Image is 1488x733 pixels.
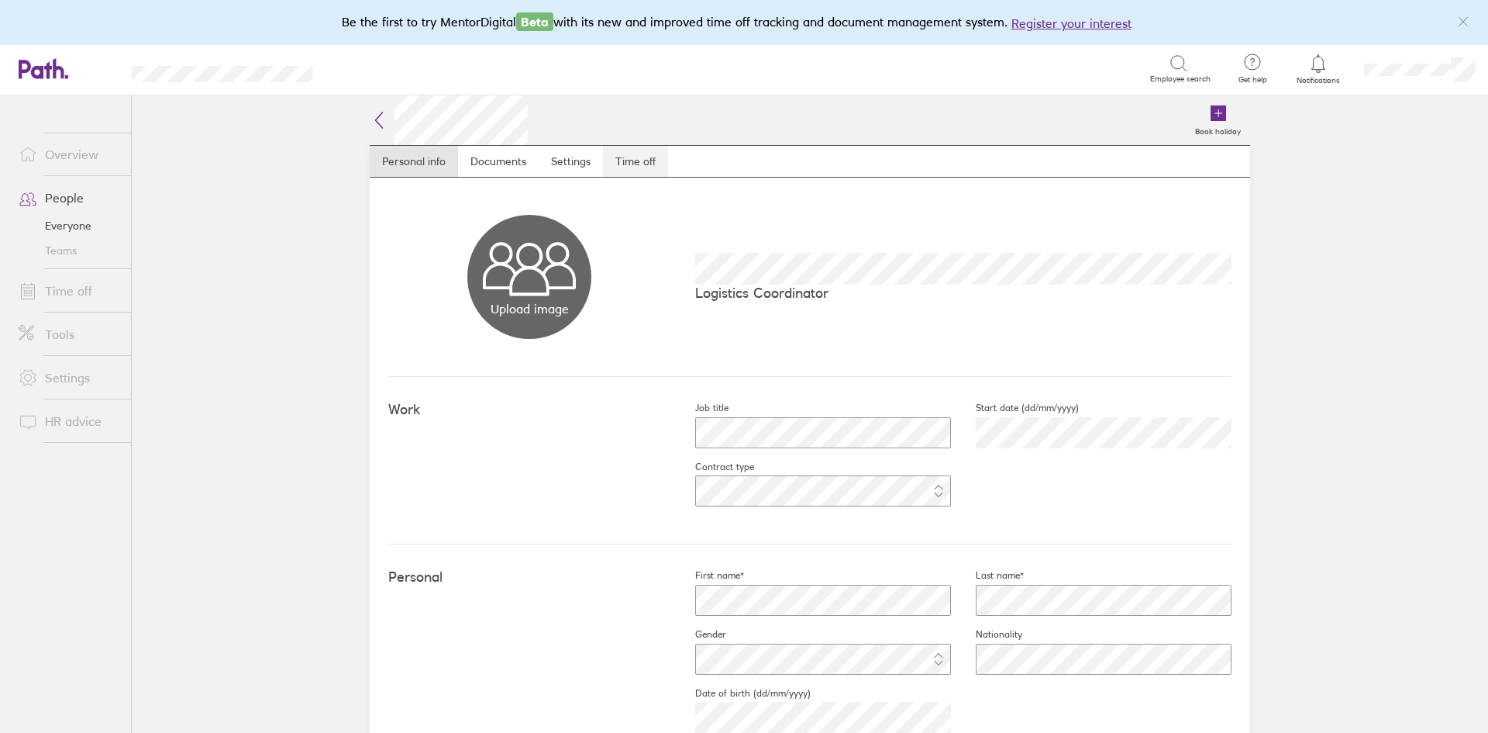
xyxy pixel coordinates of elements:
[388,402,670,418] h4: Work
[951,628,1022,641] label: Nationality
[342,12,1147,33] div: Be the first to try MentorDigital with its new and improved time off tracking and document manage...
[6,406,131,437] a: HR advice
[670,402,728,414] label: Job title
[670,628,726,641] label: Gender
[516,12,553,31] span: Beta
[539,146,603,177] a: Settings
[6,362,131,393] a: Settings
[6,319,131,350] a: Tools
[1186,123,1250,137] label: Book holiday
[355,61,394,75] div: Search
[1011,14,1131,33] button: Register your interest
[670,569,744,582] label: First name*
[6,238,131,263] a: Teams
[6,182,131,213] a: People
[951,569,1024,582] label: Last name*
[670,461,754,473] label: Contract type
[1228,75,1278,85] span: Get help
[388,569,670,586] h4: Personal
[1293,76,1344,85] span: Notifications
[6,139,131,170] a: Overview
[951,402,1079,414] label: Start date (dd/mm/yyyy)
[6,213,131,238] a: Everyone
[1150,74,1211,84] span: Employee search
[1293,53,1344,85] a: Notifications
[1186,95,1250,145] a: Book holiday
[603,146,668,177] a: Time off
[6,275,131,306] a: Time off
[695,285,1231,301] p: Logistics Coordinator
[670,687,811,700] label: Date of birth (dd/mm/yyyy)
[370,146,458,177] a: Personal info
[458,146,539,177] a: Documents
